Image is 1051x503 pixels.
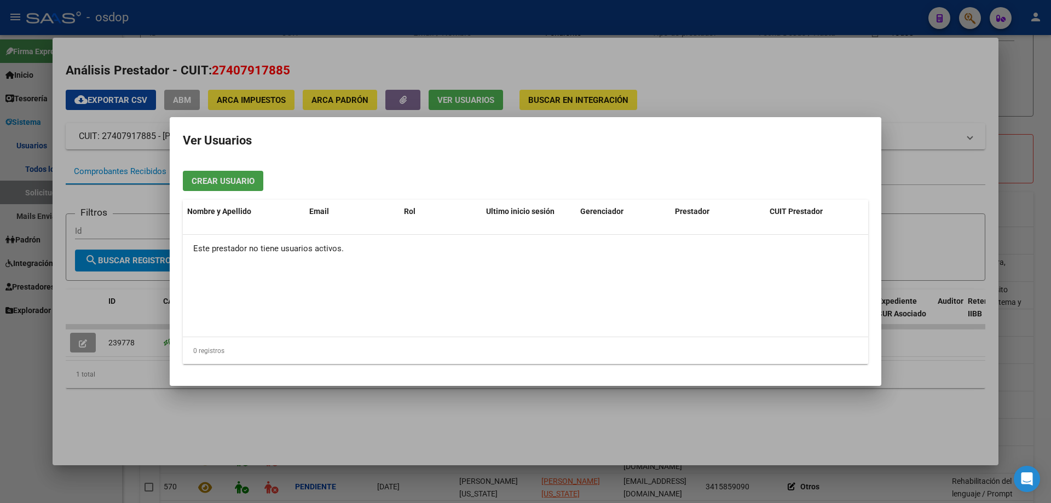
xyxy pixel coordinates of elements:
[1014,466,1040,492] div: Open Intercom Messenger
[675,207,709,216] span: Prestador
[486,207,555,216] span: Ultimo inicio sesión
[400,200,482,223] datatable-header-cell: Rol
[309,207,329,216] span: Email
[183,235,868,262] div: Este prestador no tiene usuarios activos.
[482,200,576,223] datatable-header-cell: Ultimo inicio sesión
[183,200,305,223] datatable-header-cell: Nombre y Apellido
[770,207,823,216] span: CUIT Prestador
[580,207,623,216] span: Gerenciador
[305,200,400,223] datatable-header-cell: Email
[183,130,868,151] h2: Ver Usuarios
[183,337,868,365] div: 0 registros
[404,207,415,216] span: Rol
[187,207,251,216] span: Nombre y Apellido
[576,200,671,223] datatable-header-cell: Gerenciador
[192,176,255,186] span: Crear Usuario
[671,200,765,223] datatable-header-cell: Prestador
[765,200,860,223] datatable-header-cell: CUIT Prestador
[183,171,263,191] button: Crear Usuario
